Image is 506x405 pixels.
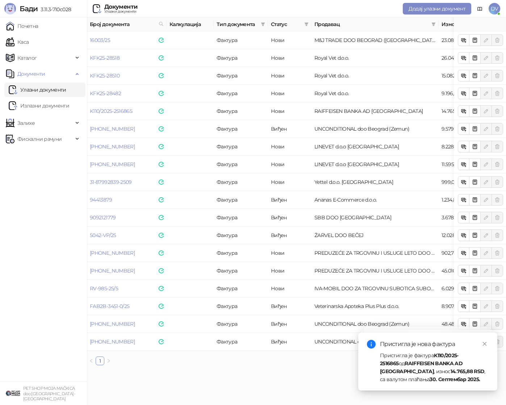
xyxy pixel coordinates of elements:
[6,35,29,49] a: Каса
[214,262,268,280] td: Фактура
[439,120,497,138] td: 9.579,90 RSD
[439,209,497,227] td: 3.678,00 RSD
[268,191,311,209] td: Виђен
[311,120,439,138] td: UNCONDITIONAL doo Beograd (Zemun)
[439,173,497,191] td: 999,00 RSD
[90,197,112,203] a: 94413879
[89,359,93,363] span: left
[90,338,135,345] a: [PHONE_NUMBER]
[159,180,164,185] img: e-Faktura
[159,109,164,114] img: e-Faktura
[90,161,135,168] a: [PHONE_NUMBER]
[90,267,135,274] a: [PHONE_NUMBER]
[430,19,437,30] span: filter
[439,31,497,49] td: 23.080,56 RSD
[214,191,268,209] td: Фактура
[159,162,164,167] img: e-Faktura
[439,244,497,262] td: 902,70 RSD
[268,102,311,120] td: Нови
[489,3,500,14] span: DV
[311,244,439,262] td: PREDUZEĆE ZA TRGOVINU I USLUGE LETO DOO BEOGRAD (ZEMUN)
[90,72,120,79] a: KFK25-28510
[268,49,311,67] td: Нови
[9,83,66,97] a: Ulazni dokumentiУлазни документи
[311,298,439,315] td: Veterinarska Apoteka Plus Plus d.o.o.
[214,315,268,333] td: Фактура
[90,37,110,43] a: 16003/25
[214,244,268,262] td: Фактура
[268,67,311,85] td: Нови
[311,156,439,173] td: LINEVET d.o.o Nova Pazova
[439,262,497,280] td: 45.010,02 RSD
[9,98,69,113] a: Излазни документи
[214,333,268,351] td: Фактура
[268,173,311,191] td: Нови
[6,19,38,33] a: Почетна
[304,22,309,26] span: filter
[311,315,439,333] td: UNCONDITIONAL doo Beograd (Zemun)
[314,20,428,28] span: Продавац
[159,144,164,149] img: e-Faktura
[104,10,137,13] div: Улазни документи
[268,31,311,49] td: Нови
[268,333,311,351] td: Виђен
[159,215,164,220] img: e-Faktura
[214,280,268,298] td: Фактура
[311,227,439,244] td: ŽARVEL DOO BEČEJ
[87,17,167,31] th: Број документа
[20,4,38,13] span: Бади
[93,4,101,13] img: Ulazni dokumenti
[439,67,497,85] td: 15.082,85 RSD
[311,49,439,67] td: Royal Vet d.o.o.
[90,250,135,256] a: [PHONE_NUMBER]
[214,138,268,156] td: Фактура
[261,22,265,26] span: filter
[268,120,311,138] td: Виђен
[268,209,311,227] td: Виђен
[439,102,497,120] td: 14.765,88 RSD
[380,360,463,375] strong: RAIFFEISEN BANKA AD [GEOGRAPHIC_DATA]
[90,232,116,239] a: 5042-VP/25
[268,298,311,315] td: Виђен
[311,173,439,191] td: Yettel d.o.o. Beograd
[439,17,497,31] th: Износ
[159,55,164,60] img: e-Faktura
[106,359,111,363] span: right
[159,250,164,256] img: e-Faktura
[90,321,135,327] a: [PHONE_NUMBER]
[214,227,268,244] td: Фактура
[159,268,164,273] img: e-Faktura
[96,357,104,365] a: 1
[159,91,164,96] img: e-Faktura
[90,285,118,292] a: RV-985-25/5
[23,386,75,401] small: PET SHOP MOJA MAČKICA doo [GEOGRAPHIC_DATA]-[GEOGRAPHIC_DATA]
[311,85,439,102] td: Royal Vet d.o.o.
[311,262,439,280] td: PREDUZEĆE ZA TRGOVINU I USLUGE LETO DOO BEOGRAD (ZEMUN)
[380,352,459,367] strong: K110/2025-2516865
[439,315,497,333] td: 48.483,79 RSD
[104,357,113,365] li: Следећа страна
[214,209,268,227] td: Фактура
[268,262,311,280] td: Нови
[271,20,301,28] span: Статус
[214,173,268,191] td: Фактура
[17,116,35,130] span: Залихе
[90,214,116,221] a: 9092121779
[159,197,164,202] img: e-Faktura
[159,38,164,43] img: e-Faktura
[409,5,465,12] span: Додај улазни документ
[159,339,164,344] img: e-Faktura
[214,85,268,102] td: Фактура
[268,138,311,156] td: Нови
[104,4,137,10] div: Документи
[159,233,164,238] img: e-Faktura
[90,143,135,150] a: [PHONE_NUMBER]
[403,3,471,14] button: Додај улазни документ
[214,102,268,120] td: Фактура
[474,3,486,14] a: Документација
[4,3,16,14] img: Logo
[311,102,439,120] td: RAIFFEISEN BANKA AD BEOGRAD
[303,19,310,30] span: filter
[439,280,497,298] td: 6.029,60 RSD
